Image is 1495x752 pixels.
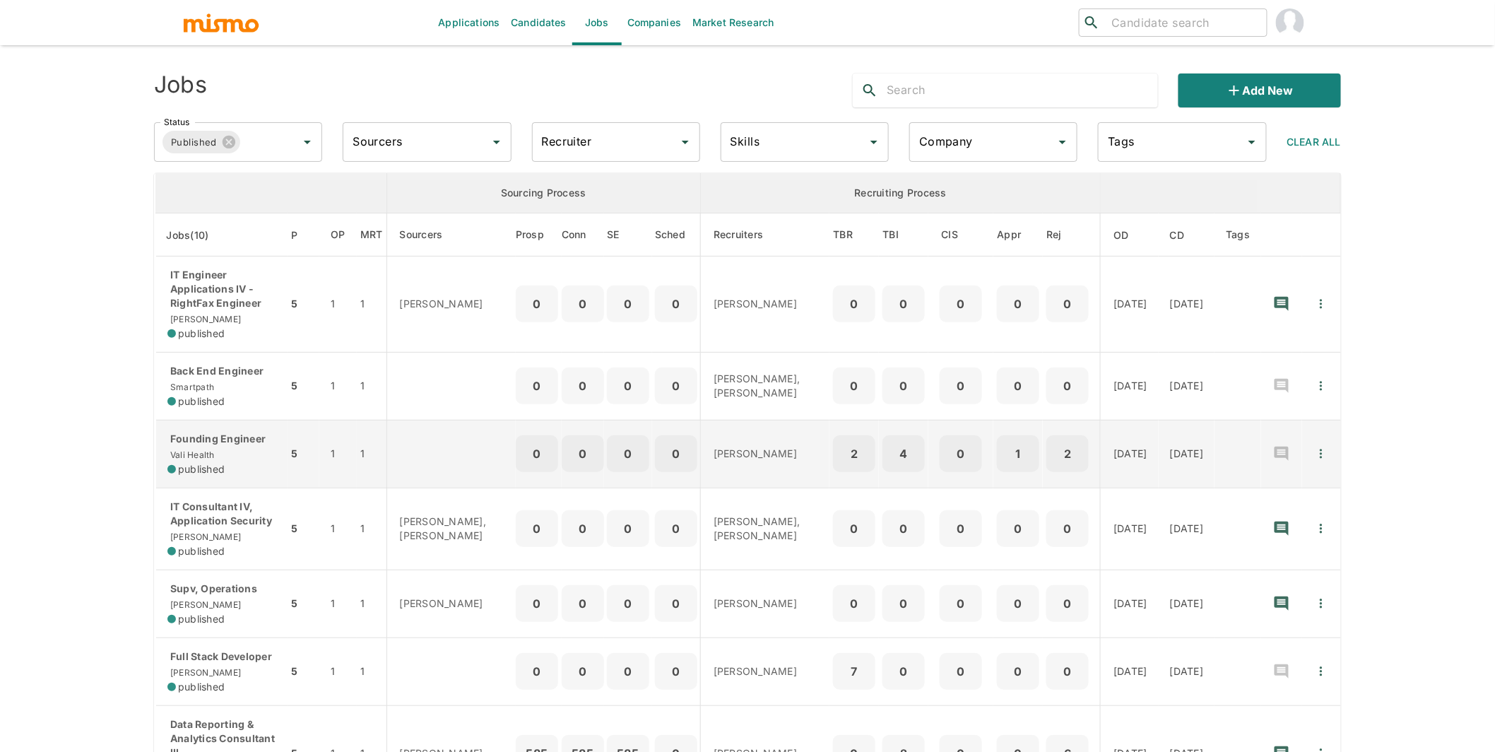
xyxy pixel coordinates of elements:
[167,227,227,244] span: Jobs(10)
[945,594,976,613] p: 0
[1159,420,1215,488] td: [DATE]
[1003,444,1034,464] p: 1
[1242,132,1262,152] button: Open
[167,650,276,664] p: Full Stack Developer
[319,488,357,570] td: 1
[167,667,241,678] span: [PERSON_NAME]
[945,519,976,539] p: 0
[182,12,260,33] img: logo
[167,450,215,460] span: Vali Health
[1159,638,1215,705] td: [DATE]
[357,352,386,420] td: 1
[357,488,386,570] td: 1
[945,376,976,396] p: 0
[167,364,276,378] p: Back End Engineer
[288,638,319,705] td: 5
[1265,654,1299,688] button: recent-notes
[297,132,317,152] button: Open
[661,376,692,396] p: 0
[1052,662,1083,681] p: 0
[521,376,552,396] p: 0
[887,79,1158,102] input: Search
[178,680,225,694] span: published
[839,594,870,613] p: 0
[1101,638,1159,705] td: [DATE]
[1276,8,1304,37] img: Carmen Vilachá
[357,570,386,638] td: 1
[661,594,692,613] p: 0
[888,444,919,464] p: 4
[700,173,1100,213] th: Recruiting Process
[288,352,319,420] td: 5
[1265,437,1299,471] button: recent-notes
[839,519,870,539] p: 0
[888,294,919,314] p: 0
[288,570,319,638] td: 5
[864,132,884,152] button: Open
[567,294,598,314] p: 0
[288,213,319,257] th: Priority
[567,662,598,681] p: 0
[1003,376,1034,396] p: 0
[357,257,386,353] td: 1
[714,297,818,311] p: [PERSON_NAME]
[1287,136,1341,148] span: Clear All
[613,376,644,396] p: 0
[714,597,818,611] p: [PERSON_NAME]
[521,294,552,314] p: 0
[567,444,598,464] p: 0
[567,519,598,539] p: 0
[167,314,241,324] span: [PERSON_NAME]
[661,662,692,681] p: 0
[928,213,993,257] th: Client Interview Scheduled
[613,294,644,314] p: 0
[714,447,818,461] p: [PERSON_NAME]
[888,376,919,396] p: 0
[567,376,598,396] p: 0
[1306,438,1337,469] button: Quick Actions
[1052,376,1083,396] p: 0
[400,515,504,543] p: [PERSON_NAME], [PERSON_NAME]
[1101,420,1159,488] td: [DATE]
[400,597,504,611] p: [PERSON_NAME]
[604,213,652,257] th: Sent Emails
[1052,294,1083,314] p: 0
[888,519,919,539] p: 0
[945,662,976,681] p: 0
[1003,594,1034,613] p: 0
[178,462,225,476] span: published
[1265,512,1299,546] button: recent-notes
[288,420,319,488] td: 5
[562,213,604,257] th: Connections
[319,213,357,257] th: Open Positions
[567,594,598,613] p: 0
[167,268,276,310] p: IT Engineer Applications IV - RightFax Engineer
[829,213,879,257] th: To Be Reviewed
[400,297,504,311] p: [PERSON_NAME]
[888,662,919,681] p: 0
[714,372,818,400] p: [PERSON_NAME], [PERSON_NAME]
[1265,587,1299,621] button: recent-notes
[1159,213,1215,257] th: Created At
[1052,594,1083,613] p: 0
[1113,227,1147,244] span: OD
[675,132,695,152] button: Open
[386,173,700,213] th: Sourcing Process
[521,594,552,613] p: 0
[853,74,887,107] button: search
[839,294,870,314] p: 0
[839,444,870,464] p: 2
[178,394,225,409] span: published
[487,132,507,152] button: Open
[1101,257,1159,353] td: [DATE]
[1043,213,1101,257] th: Rejected
[162,134,225,151] span: Published
[521,444,552,464] p: 0
[167,432,276,446] p: Founding Engineer
[1306,513,1337,544] button: Quick Actions
[167,531,241,542] span: [PERSON_NAME]
[154,71,207,99] h4: Jobs
[1101,352,1159,420] td: [DATE]
[1101,213,1159,257] th: Onboarding Date
[879,213,928,257] th: To Be Interviewed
